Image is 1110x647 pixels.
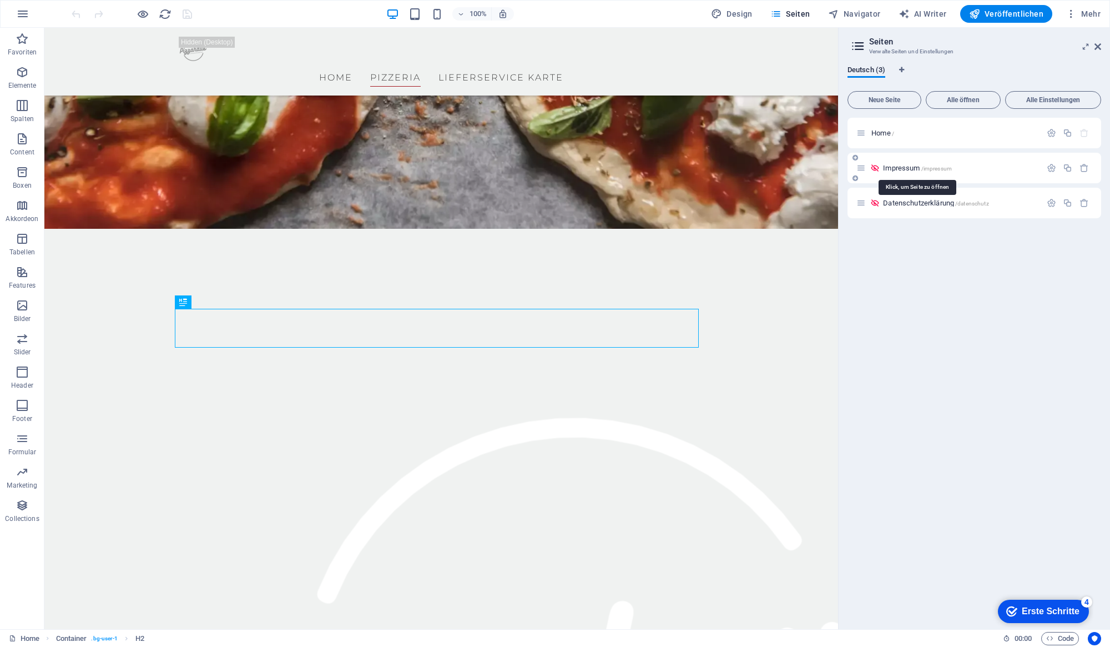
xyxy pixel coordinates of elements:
[1063,128,1072,138] div: Duplizieren
[9,248,35,257] p: Tabellen
[9,281,36,290] p: Features
[880,199,1041,207] div: Datenschutzerklärung/datenschutz
[159,8,171,21] i: Seite neu laden
[711,8,753,19] span: Design
[883,164,952,172] span: Impressum
[11,381,33,390] p: Header
[871,129,894,137] span: Klick, um Seite zu öffnen
[1041,632,1079,645] button: Code
[1046,632,1074,645] span: Code
[1022,634,1024,643] span: :
[869,37,1101,47] h2: Seiten
[824,5,885,23] button: Navigator
[852,97,916,103] span: Neue Seite
[899,8,947,19] span: AI Writer
[56,632,87,645] span: Klick zum Auswählen. Doppelklick zum Bearbeiten
[32,12,89,22] div: Erste Schritte
[1010,97,1096,103] span: Alle Einstellungen
[8,6,99,29] div: Erste Schritte 4 items remaining, 20% complete
[1047,198,1056,208] div: Einstellungen
[14,348,31,357] p: Slider
[1066,8,1101,19] span: Mehr
[158,7,171,21] button: reload
[1015,632,1032,645] span: 00 00
[707,5,757,23] button: Design
[452,7,492,21] button: 100%
[1005,91,1101,109] button: Alle Einstellungen
[1088,632,1101,645] button: Usercentrics
[8,448,37,457] p: Formular
[1047,163,1056,173] div: Einstellungen
[847,91,921,109] button: Neue Seite
[1063,198,1072,208] div: Duplizieren
[868,129,1041,137] div: Home/
[135,632,144,645] span: Klick zum Auswählen. Doppelklick zum Bearbeiten
[8,48,37,57] p: Favoriten
[11,114,34,123] p: Spalten
[847,66,1101,87] div: Sprachen-Tabs
[960,5,1052,23] button: Veröffentlichen
[498,9,508,19] i: Bei Größenänderung Zoomstufe automatisch an das gewählte Gerät anpassen.
[921,165,952,172] span: /impressum
[8,81,37,90] p: Elemente
[969,8,1043,19] span: Veröffentlichen
[136,7,149,21] button: Klicke hier, um den Vorschau-Modus zu verlassen
[1003,632,1032,645] h6: Session-Zeit
[1079,128,1089,138] div: Die Startseite kann nicht gelöscht werden
[1063,163,1072,173] div: Duplizieren
[14,314,31,323] p: Bilder
[1079,163,1089,173] div: Entfernen
[847,63,885,79] span: Deutsch (3)
[6,214,38,223] p: Akkordeon
[12,414,32,423] p: Footer
[766,5,815,23] button: Seiten
[5,514,39,523] p: Collections
[1061,5,1105,23] button: Mehr
[880,164,1041,172] div: Impressum/impressum
[883,199,988,207] span: Klick, um Seite zu öffnen
[13,181,32,190] p: Boxen
[469,7,487,21] h6: 100%
[892,131,894,137] span: /
[1079,198,1089,208] div: Entfernen
[869,47,1079,57] h3: Verwalte Seiten und Einstellungen
[1047,128,1056,138] div: Einstellungen
[828,8,881,19] span: Navigator
[7,481,37,490] p: Marketing
[707,5,757,23] div: Design (Strg+Alt+Y)
[770,8,810,19] span: Seiten
[926,91,1001,109] button: Alle öffnen
[10,148,34,157] p: Content
[91,632,118,645] span: . bg-user-1
[56,632,144,645] nav: breadcrumb
[91,2,102,13] div: 4
[931,97,996,103] span: Alle öffnen
[955,200,989,207] span: /datenschutz
[9,632,39,645] a: Klick, um Auswahl aufzuheben. Doppelklick öffnet Seitenverwaltung
[894,5,951,23] button: AI Writer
